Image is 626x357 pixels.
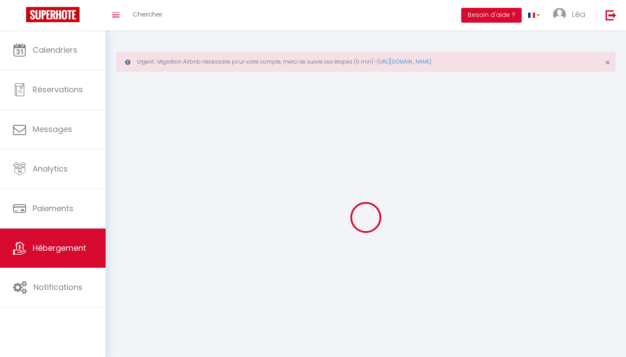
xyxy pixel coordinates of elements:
[33,282,83,293] span: Notifications
[133,10,163,19] span: Chercher
[377,58,431,65] a: [URL][DOMAIN_NAME]
[7,3,33,30] button: Ouvrir le widget de chat LiveChat
[605,59,610,67] button: Close
[116,52,616,72] div: Urgent : Migration Airbnb nécessaire pour votre compte, merci de suivre ces étapes (5 min) -
[461,8,522,23] button: Besoin d'aide ?
[572,9,586,20] span: Léa
[606,10,616,20] img: logout
[589,318,619,350] iframe: Chat
[33,84,83,95] span: Réservations
[33,242,86,253] span: Hébergement
[33,44,77,55] span: Calendriers
[553,8,566,21] img: ...
[605,57,610,68] span: ×
[33,163,68,174] span: Analytics
[33,203,73,214] span: Paiements
[26,7,80,22] img: Super Booking
[33,124,72,135] span: Messages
